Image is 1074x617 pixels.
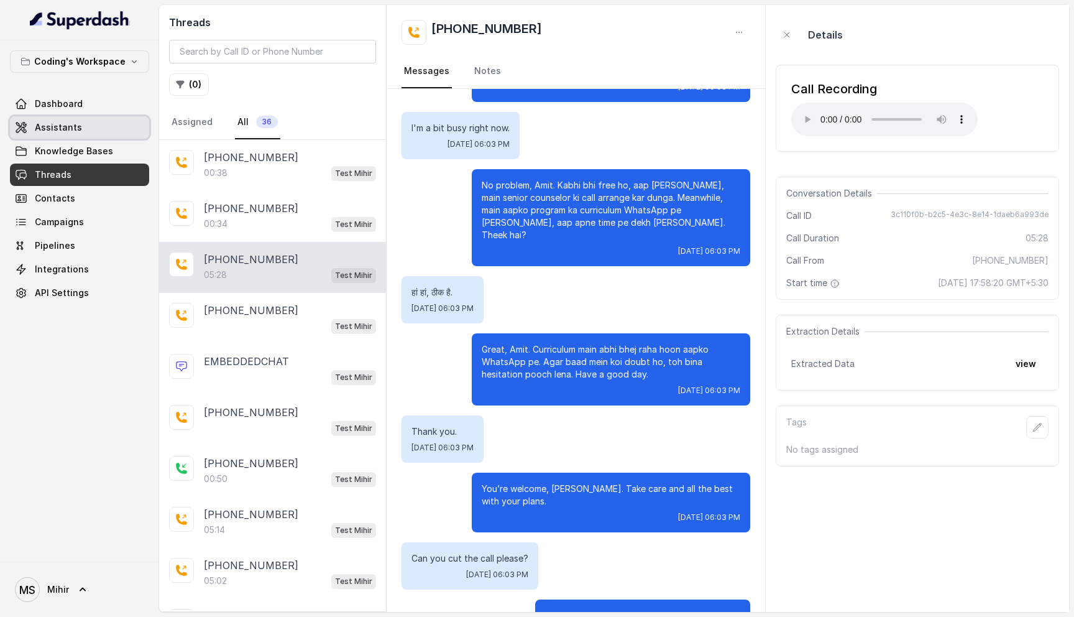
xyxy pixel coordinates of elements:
p: I'm a bit busy right now. [411,122,510,134]
span: Call Duration [786,232,839,244]
span: Call ID [786,210,812,222]
a: All36 [235,106,280,139]
span: [DATE] 06:03 PM [678,386,740,396]
p: Details [808,27,843,42]
a: Knowledge Bases [10,140,149,162]
nav: Tabs [169,106,376,139]
p: [PHONE_NUMBER] [204,150,298,165]
div: Call Recording [791,80,978,98]
p: [PHONE_NUMBER] [204,201,298,216]
p: No tags assigned [786,443,1049,456]
span: Campaigns [35,216,84,228]
p: Test Mihir [335,371,372,384]
p: You’re welcome, [PERSON_NAME]. Take care and all the best with your plans. [482,483,740,508]
a: Messages [402,55,452,88]
span: Dashboard [35,98,83,110]
span: Extraction Details [786,325,865,338]
p: Tags [786,416,807,438]
span: [DATE] 06:03 PM [447,139,510,149]
span: Contacts [35,192,75,205]
p: [PHONE_NUMBER] [204,558,298,573]
a: Threads [10,164,149,186]
p: 05:02 [204,575,227,587]
p: Coding's Workspace [34,54,126,69]
span: [DATE] 17:58:20 GMT+5:30 [938,277,1049,289]
button: view [1008,353,1044,375]
span: API Settings [35,287,89,299]
a: Dashboard [10,93,149,115]
span: [DATE] 06:03 PM [466,570,528,580]
h2: [PHONE_NUMBER] [431,20,542,45]
h2: Threads [169,15,376,30]
p: 00:34 [204,218,227,230]
p: Thank you. [411,425,474,438]
p: [PHONE_NUMBER] [204,303,298,318]
p: [PHONE_NUMBER] [204,405,298,420]
span: Mihir [47,583,69,596]
p: 00:50 [204,473,227,485]
span: Assistants [35,121,82,134]
span: Start time [786,277,842,289]
p: हां हां, ठीक है. [411,286,474,299]
span: [DATE] 06:03 PM [411,443,474,453]
a: Pipelines [10,234,149,257]
p: Great, Amit. Curriculum main abhi bhej raha hoon aapko WhatsApp pe. Agar baad mein koi doubt ho, ... [482,343,740,381]
span: Integrations [35,263,89,276]
p: Test Mihir [335,524,372,537]
p: 05:28 [204,269,227,281]
button: Coding's Workspace [10,50,149,73]
span: Call From [786,254,824,267]
p: Test Mihir [335,167,372,180]
p: Test Mihir [335,473,372,486]
input: Search by Call ID or Phone Number [169,40,376,63]
p: Test Mihir [335,575,372,588]
a: Assigned [169,106,215,139]
p: Test Mihir [335,218,372,231]
span: [DATE] 06:03 PM [678,246,740,256]
span: [DATE] 06:03 PM [678,513,740,522]
p: Can you cut the call please? [411,552,528,565]
p: 00:38 [204,167,227,179]
audio: Your browser does not support the audio element. [791,103,978,136]
p: Test Mihir [335,320,372,333]
a: Mihir [10,572,149,607]
a: Contacts [10,187,149,210]
text: MS [19,583,35,596]
span: Conversation Details [786,187,877,200]
a: API Settings [10,282,149,304]
span: Knowledge Bases [35,145,113,157]
p: [PHONE_NUMBER] [204,252,298,267]
span: Extracted Data [791,358,855,370]
p: [PHONE_NUMBER] [204,456,298,471]
p: [PHONE_NUMBER] [204,507,298,522]
p: 05:14 [204,524,225,536]
button: (0) [169,73,209,96]
span: Pipelines [35,239,75,252]
a: Assistants [10,116,149,139]
p: EMBEDDEDCHAT [204,354,289,369]
p: Test Mihir [335,422,372,435]
img: light.svg [30,10,130,30]
span: 3c110f0b-b2c5-4e3c-8e14-1daeb6a993de [891,210,1049,222]
span: 05:28 [1026,232,1049,244]
span: [PHONE_NUMBER] [972,254,1049,267]
a: Integrations [10,258,149,281]
nav: Tabs [402,55,750,88]
p: Test Mihir [335,269,372,282]
span: Threads [35,169,71,181]
a: Notes [472,55,503,88]
span: [DATE] 06:03 PM [411,304,474,313]
a: Campaigns [10,211,149,233]
span: 36 [256,116,278,128]
p: No problem, Amit. Kabhi bhi free ho, aap [PERSON_NAME], main senior counselor ki call arrange kar... [482,179,740,241]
